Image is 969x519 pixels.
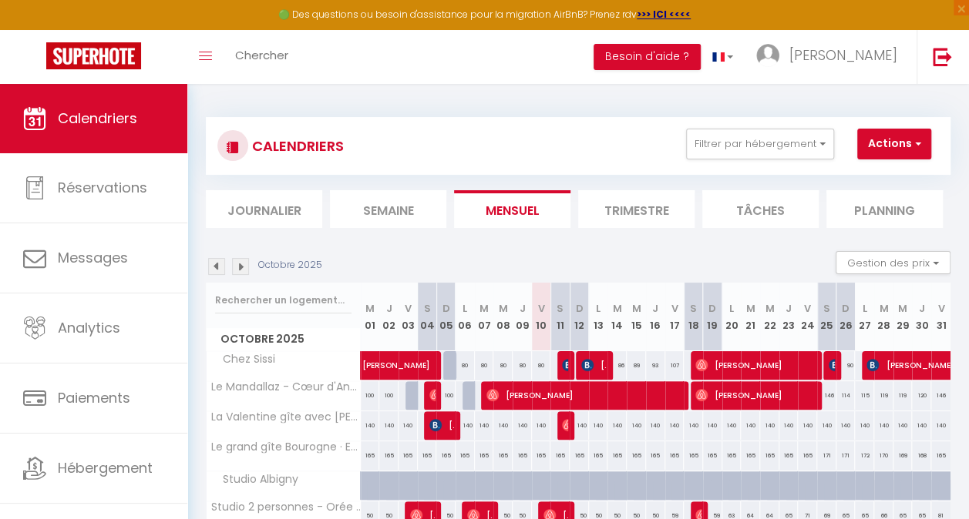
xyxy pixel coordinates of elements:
div: 140 [931,411,950,440]
span: Hébergement [58,458,153,477]
div: 165 [779,441,799,470]
div: 140 [703,411,722,440]
abbr: M [499,301,508,316]
th: 01 [361,283,380,351]
abbr: S [823,301,830,316]
strong: >>> ICI <<<< [637,8,691,21]
abbr: M [365,301,375,316]
div: 165 [493,441,513,470]
abbr: L [463,301,467,316]
button: Gestion des prix [836,251,950,274]
a: [PERSON_NAME] [355,351,374,380]
div: 140 [493,411,513,440]
div: 86 [607,351,627,380]
th: 27 [855,283,874,351]
th: 25 [817,283,836,351]
a: ... [PERSON_NAME] [745,30,917,84]
abbr: J [519,301,525,316]
div: 165 [607,441,627,470]
th: 18 [684,283,703,351]
div: 140 [893,411,913,440]
abbr: J [386,301,392,316]
span: [PERSON_NAME] [695,380,813,410]
th: 08 [493,283,513,351]
th: 26 [836,283,856,351]
div: 140 [760,411,779,440]
button: Besoin d'aide ? [594,44,701,70]
div: 172 [855,441,874,470]
div: 140 [475,411,494,440]
span: [PERSON_NAME] [486,380,678,410]
th: 28 [874,283,893,351]
th: 29 [893,283,913,351]
div: 165 [798,441,817,470]
th: 17 [665,283,685,351]
div: 80 [532,351,551,380]
abbr: L [863,301,867,316]
abbr: V [538,301,545,316]
div: 89 [627,351,646,380]
th: 09 [513,283,532,351]
div: 140 [379,411,399,440]
abbr: S [557,301,564,316]
h3: CALENDRIERS [248,129,344,163]
th: 10 [532,283,551,351]
span: Chercher [235,47,288,63]
th: 12 [570,283,589,351]
div: 165 [931,441,950,470]
div: 140 [817,411,836,440]
abbr: M [613,301,622,316]
div: 146 [817,381,836,410]
div: 165 [418,441,437,470]
div: 165 [550,441,570,470]
div: 140 [722,411,742,440]
div: 146 [931,381,950,410]
abbr: J [919,301,925,316]
th: 30 [912,283,931,351]
li: Semaine [330,190,446,228]
span: La Valentine gîte avec [PERSON_NAME], gîte de charme avec [PERSON_NAME] [209,411,363,423]
abbr: M [479,301,489,316]
abbr: M [746,301,755,316]
div: 119 [893,381,913,410]
div: 165 [760,441,779,470]
button: Filtrer par hébergement [686,129,834,159]
abbr: M [765,301,774,316]
div: 165 [361,441,380,470]
a: Chercher [224,30,300,84]
div: 140 [779,411,799,440]
div: 165 [399,441,418,470]
abbr: V [671,301,678,316]
th: 31 [931,283,950,351]
abbr: S [423,301,430,316]
span: [PERSON_NAME] [829,350,835,380]
th: 06 [456,283,475,351]
li: Journalier [206,190,322,228]
div: 165 [646,441,665,470]
span: Studio 2 personnes - Orée du Château [209,501,363,513]
div: 93 [646,351,665,380]
img: Super Booking [46,42,141,69]
div: 165 [456,441,475,470]
div: 165 [684,441,703,470]
div: 171 [817,441,836,470]
div: 165 [741,441,760,470]
span: Analytics [58,318,120,337]
abbr: V [405,301,412,316]
div: 100 [361,381,380,410]
div: 140 [627,411,646,440]
abbr: M [898,301,907,316]
div: 140 [684,411,703,440]
div: 165 [665,441,685,470]
div: 140 [513,411,532,440]
span: [PERSON_NAME] [789,45,897,65]
p: Octobre 2025 [258,258,322,273]
abbr: L [729,301,734,316]
div: 114 [836,381,856,410]
div: 140 [399,411,418,440]
div: 120 [912,381,931,410]
span: Paiements [58,388,130,407]
abbr: L [596,301,601,316]
abbr: D [708,301,716,316]
div: 140 [589,411,608,440]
